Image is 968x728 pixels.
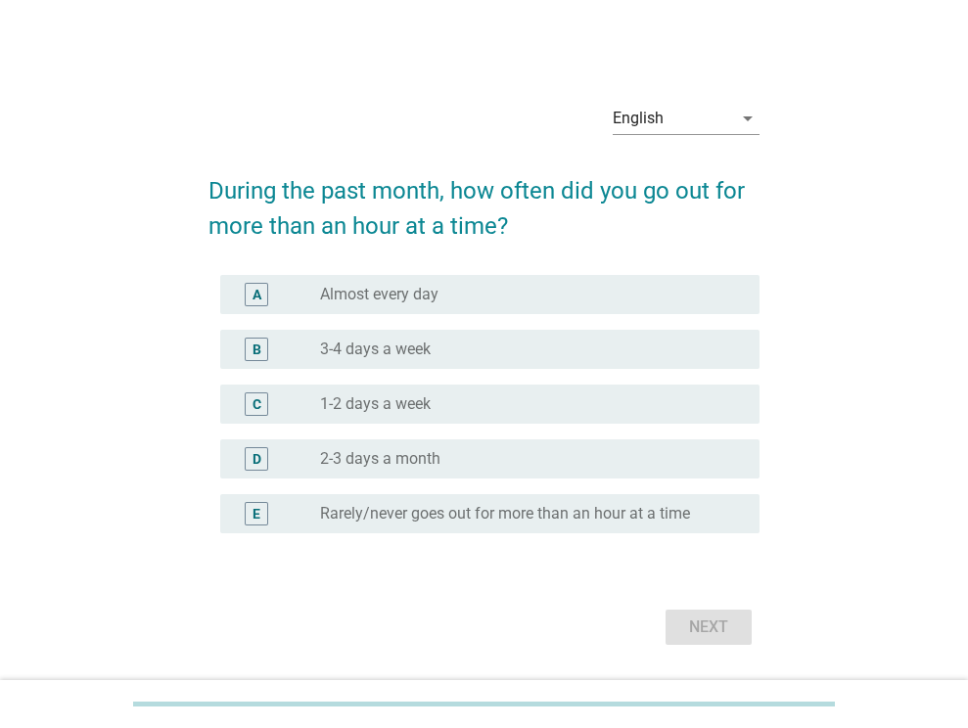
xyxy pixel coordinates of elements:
[736,107,760,130] i: arrow_drop_down
[208,154,760,244] h2: During the past month, how often did you go out for more than an hour at a time?
[253,448,261,469] div: D
[253,339,261,359] div: B
[320,449,440,469] label: 2-3 days a month
[320,394,431,414] label: 1-2 days a week
[320,504,690,523] label: Rarely/never goes out for more than an hour at a time
[613,110,664,127] div: English
[320,285,438,304] label: Almost every day
[253,503,260,523] div: E
[253,284,261,304] div: A
[253,393,261,414] div: C
[320,340,431,359] label: 3-4 days a week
